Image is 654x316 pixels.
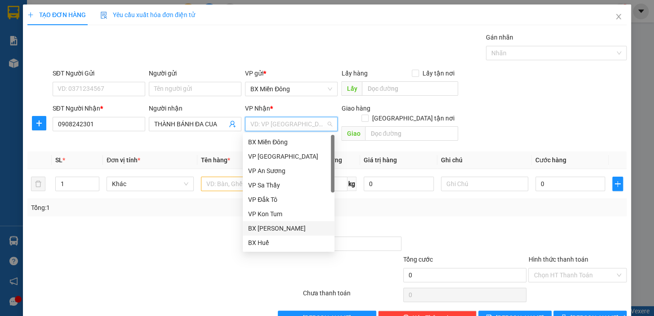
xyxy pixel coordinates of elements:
[77,40,168,53] div: 0919332041
[419,68,458,78] span: Lấy tận nơi
[243,221,334,236] div: BX Phạm Văn Đồng
[243,135,334,149] div: BX Miền Đông
[77,9,98,18] span: Nhận:
[53,68,145,78] div: SĐT Người Gửi
[8,29,71,40] div: THÀNH
[248,238,329,248] div: BX Huế
[243,164,334,178] div: VP An Sương
[403,256,433,263] span: Tổng cước
[55,156,62,164] span: SL
[369,113,458,123] span: [GEOGRAPHIC_DATA] tận nơi
[248,195,329,205] div: VP Đắk Tô
[302,288,402,304] div: Chưa thanh toán
[486,34,513,41] label: Gán nhãn
[362,81,458,96] input: Dọc đường
[243,149,334,164] div: VP Đà Nẵng
[248,180,329,190] div: VP Sa Thầy
[606,4,631,30] button: Close
[364,177,434,191] input: 0
[364,156,397,164] span: Giá trị hàng
[535,156,566,164] span: Cước hàng
[201,156,230,164] span: Tên hàng
[243,192,334,207] div: VP Đắk Tô
[77,8,168,29] div: BX Ngọc Hồi - Kon Tum
[149,68,241,78] div: Người gửi
[243,236,334,250] div: BX Huế
[437,151,532,169] th: Ghi chú
[365,126,458,141] input: Dọc đường
[245,105,270,112] span: VP Nhận
[27,11,86,18] span: TẠO ĐƠN HÀNG
[8,9,22,18] span: Gửi:
[341,105,370,112] span: Giao hàng
[248,223,329,233] div: BX [PERSON_NAME]
[32,120,46,127] span: plus
[341,126,365,141] span: Giao
[8,40,71,53] div: 0903109869
[53,103,145,113] div: SĐT Người Nhận
[341,70,367,77] span: Lấy hàng
[248,137,329,147] div: BX Miền Đông
[76,58,169,71] div: 300.000
[31,177,45,191] button: delete
[100,12,107,19] img: icon
[613,180,623,187] span: plus
[615,13,622,20] span: close
[250,82,332,96] span: BX Miền Đông
[612,177,623,191] button: plus
[32,116,46,130] button: plus
[77,29,168,40] div: [GEOGRAPHIC_DATA]
[248,209,329,219] div: VP Kon Tum
[243,207,334,221] div: VP Kon Tum
[248,151,329,161] div: VP [GEOGRAPHIC_DATA]
[245,68,338,78] div: VP gửi
[31,203,253,213] div: Tổng: 1
[76,60,88,70] span: CC :
[347,177,356,191] span: kg
[248,166,329,176] div: VP An Sương
[149,103,241,113] div: Người nhận
[100,11,195,18] span: Yêu cầu xuất hóa đơn điện tử
[8,8,71,29] div: BX Miền Đông
[441,177,528,191] input: Ghi Chú
[201,177,288,191] input: VD: Bàn, Ghế
[27,12,34,18] span: plus
[229,120,236,128] span: user-add
[341,81,362,96] span: Lấy
[528,256,588,263] label: Hình thức thanh toán
[112,177,188,191] span: Khác
[243,178,334,192] div: VP Sa Thầy
[107,156,140,164] span: Đơn vị tính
